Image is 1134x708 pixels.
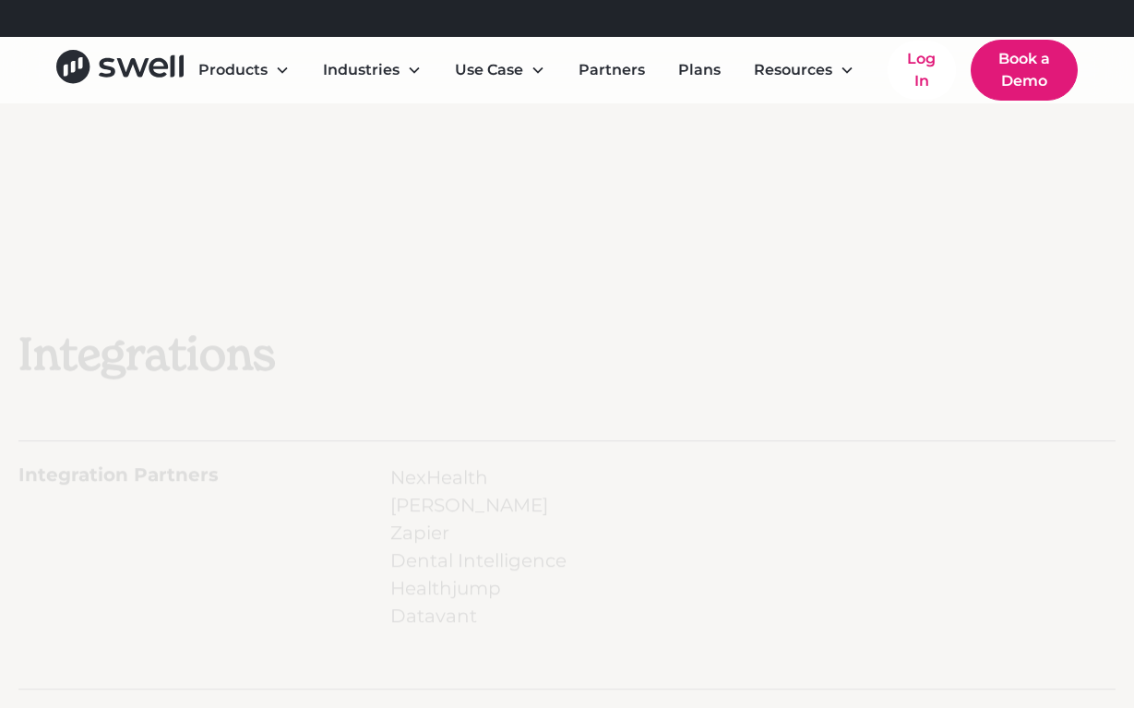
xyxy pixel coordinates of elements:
[56,50,183,90] a: home
[663,52,735,89] a: Plans
[564,52,660,89] a: Partners
[18,328,727,381] h2: Integrations
[971,40,1078,101] a: Book a Demo
[323,59,400,81] div: Industries
[440,52,560,89] div: Use Case
[18,463,219,486] h3: Integration Partners
[754,59,832,81] div: Resources
[739,52,869,89] div: Resources
[455,59,523,81] div: Use Case
[198,59,268,81] div: Products
[184,52,304,89] div: Products
[390,463,567,630] p: NexHealth [PERSON_NAME] Zapier Dental Intelligence Healthjump Datavant
[888,41,956,100] a: Log In
[308,52,436,89] div: Industries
